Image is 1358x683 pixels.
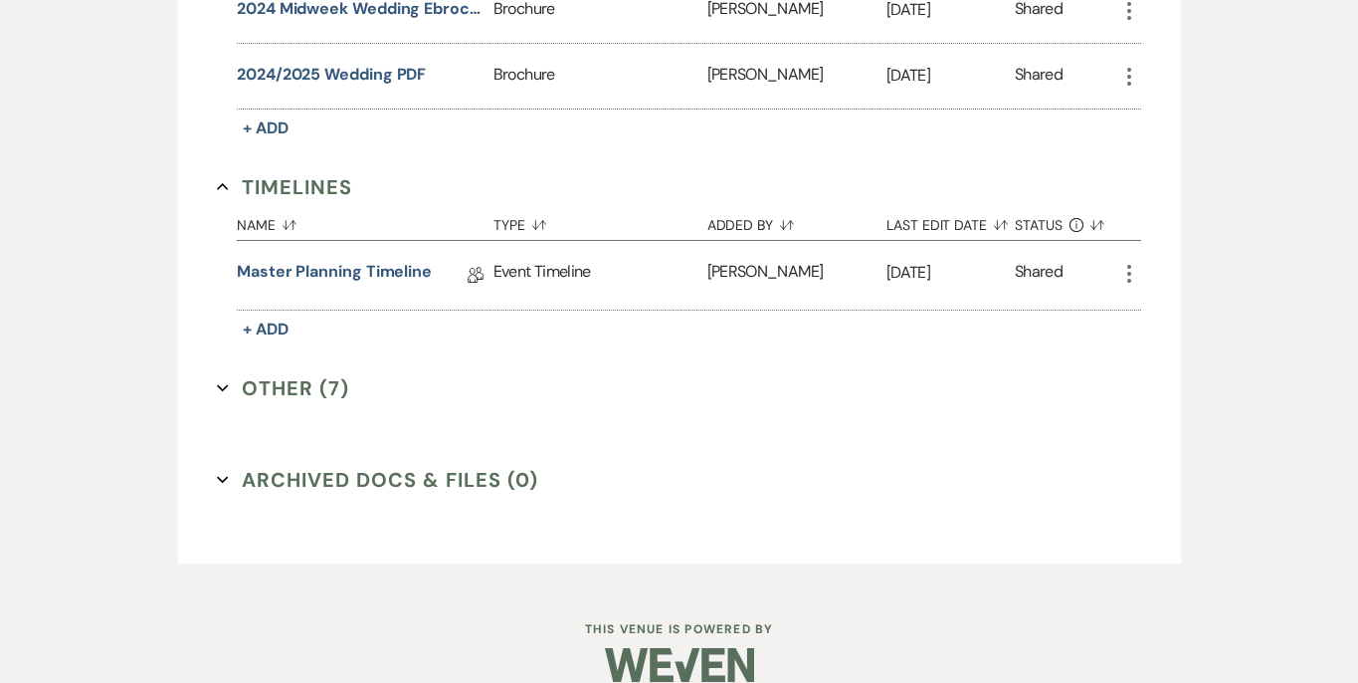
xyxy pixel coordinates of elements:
a: Master Planning Timeline [237,260,432,291]
span: + Add [243,319,289,340]
button: + Add [237,114,294,142]
div: [PERSON_NAME] [707,241,886,310]
button: Timelines [217,172,352,202]
p: [DATE] [886,260,1015,286]
div: Shared [1015,63,1063,90]
button: Archived Docs & Files (0) [217,465,538,495]
div: Shared [1015,260,1063,291]
button: Name [237,202,493,240]
button: Type [493,202,707,240]
span: + Add [243,117,289,138]
div: Event Timeline [493,241,707,310]
button: Last Edit Date [886,202,1015,240]
span: Status [1015,218,1063,232]
div: [PERSON_NAME] [707,44,886,109]
button: Status [1015,202,1117,240]
button: + Add [237,316,294,343]
p: [DATE] [886,63,1015,89]
div: Brochure [493,44,707,109]
button: 2024/2025 Wedding PDF [237,63,426,87]
button: Added By [707,202,886,240]
button: Other (7) [217,373,349,403]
